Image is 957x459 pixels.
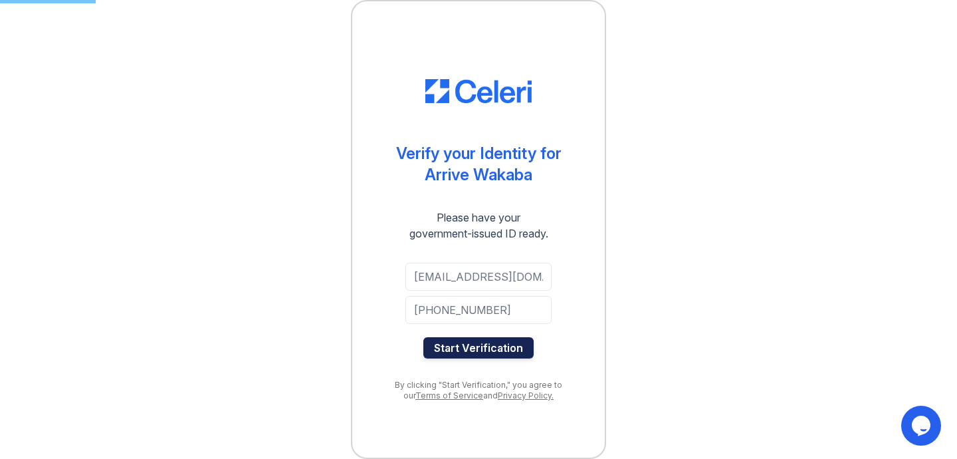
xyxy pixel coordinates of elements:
[901,406,944,446] iframe: chat widget
[405,296,552,324] input: Phone
[385,210,572,241] div: Please have your government-issued ID ready.
[405,263,552,291] input: Email
[423,337,534,359] button: Start Verification
[396,143,562,186] div: Verify your Identity for Arrive Wakaba
[379,380,578,401] div: By clicking "Start Verification," you agree to our and
[415,390,483,400] a: Terms of Service
[425,79,532,103] img: CE_Logo_Blue-a8612792a0a2168367f1c8372b55b34899dd931a85d93a1a3d3e32e68fde9ad4.png
[498,390,554,400] a: Privacy Policy.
